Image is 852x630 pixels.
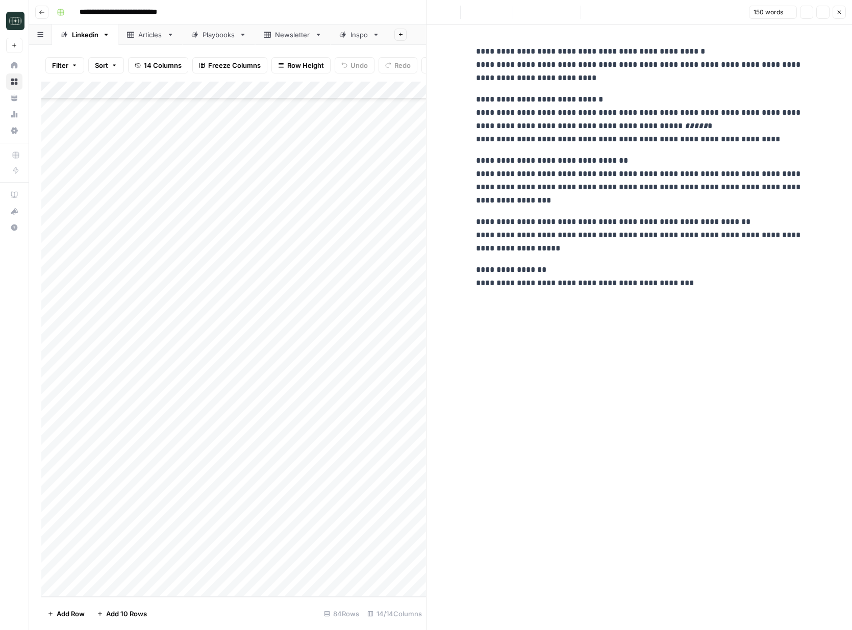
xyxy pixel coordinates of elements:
div: Playbooks [203,30,235,40]
span: 14 Columns [144,60,182,70]
a: Newsletter [255,24,331,45]
span: Add Row [57,609,85,619]
button: What's new? [6,203,22,219]
div: Articles [138,30,163,40]
a: Browse [6,73,22,90]
button: 14 Columns [128,57,188,73]
div: Inspo [350,30,368,40]
span: Filter [52,60,68,70]
button: 150 words [749,6,797,19]
button: Help + Support [6,219,22,236]
div: Linkedin [72,30,98,40]
span: Freeze Columns [208,60,261,70]
a: Inspo [331,24,388,45]
span: 150 words [754,8,783,17]
div: 14/14 Columns [363,606,426,622]
div: Newsletter [275,30,311,40]
span: Sort [95,60,108,70]
button: Add 10 Rows [91,606,153,622]
span: Undo [350,60,368,70]
span: Add 10 Rows [106,609,147,619]
button: Add Row [41,606,91,622]
a: Linkedin [52,24,118,45]
span: Row Height [287,60,324,70]
a: Playbooks [183,24,255,45]
button: Redo [379,57,417,73]
div: What's new? [7,204,22,219]
div: 84 Rows [320,606,363,622]
a: AirOps Academy [6,187,22,203]
a: Home [6,57,22,73]
button: Sort [88,57,124,73]
button: Filter [45,57,84,73]
a: Settings [6,122,22,139]
button: Undo [335,57,374,73]
a: Your Data [6,90,22,106]
button: Workspace: Catalyst [6,8,22,34]
img: Catalyst Logo [6,12,24,30]
a: Articles [118,24,183,45]
button: Row Height [271,57,331,73]
span: Redo [394,60,411,70]
a: Usage [6,106,22,122]
button: Freeze Columns [192,57,267,73]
